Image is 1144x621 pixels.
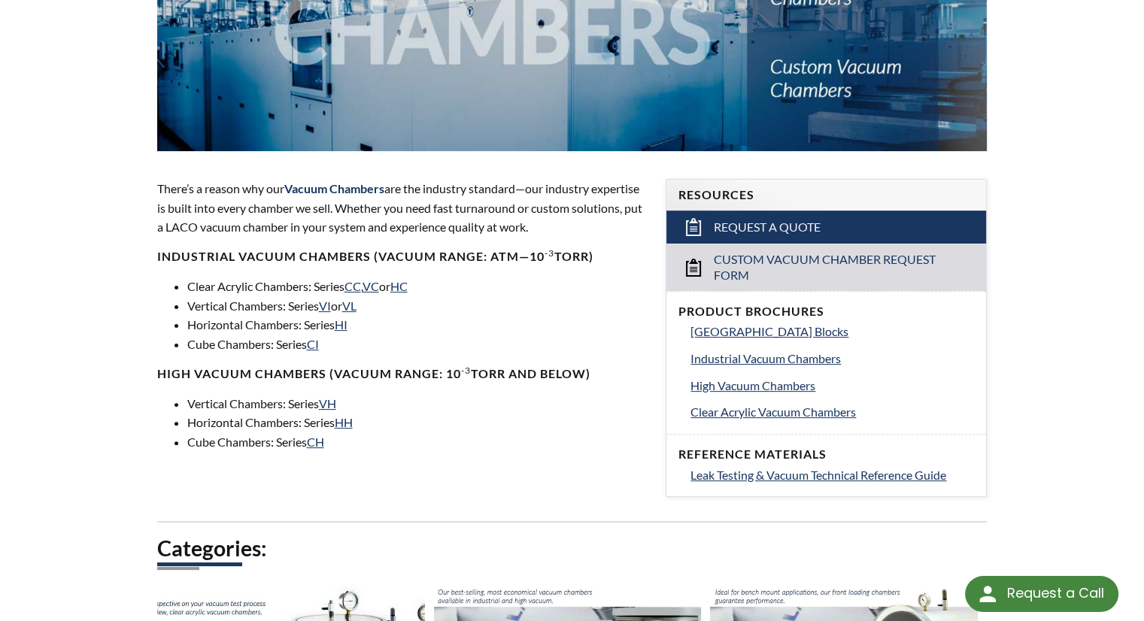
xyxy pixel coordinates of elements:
[545,247,554,259] sup: -3
[307,435,324,449] a: CH
[187,277,648,296] li: Clear Acrylic Chambers: Series , or
[284,181,384,195] span: Vacuum Chambers
[344,279,361,293] a: CC
[157,179,648,237] p: There’s a reason why our are the industry standard—our industry expertise is built into every cha...
[342,298,357,313] a: VL
[690,322,974,341] a: [GEOGRAPHIC_DATA] Blocks
[965,576,1118,612] div: Request a Call
[714,252,941,283] span: Custom Vacuum Chamber Request Form
[690,349,974,368] a: Industrial Vacuum Chambers
[307,337,319,351] a: CI
[461,365,471,376] sup: -3
[187,315,648,335] li: Horizontal Chambers: Series
[187,432,648,452] li: Cube Chambers: Series
[1006,576,1103,610] div: Request a Call
[690,402,974,422] a: Clear Acrylic Vacuum Chambers
[390,279,408,293] a: HC
[678,187,974,203] h4: Resources
[157,366,648,382] h4: High Vacuum Chambers (Vacuum range: 10 Torr and below)
[690,378,815,392] span: High Vacuum Chambers
[666,244,986,291] a: Custom Vacuum Chamber Request Form
[678,304,974,320] h4: Product Brochures
[187,413,648,432] li: Horizontal Chambers: Series
[678,447,974,462] h4: Reference Materials
[187,335,648,354] li: Cube Chambers: Series
[690,404,856,419] span: Clear Acrylic Vacuum Chambers
[187,296,648,316] li: Vertical Chambers: Series or
[690,351,841,365] span: Industrial Vacuum Chambers
[157,535,988,562] h2: Categories:
[690,376,974,395] a: High Vacuum Chambers
[187,394,648,413] li: Vertical Chambers: Series
[335,317,347,332] a: HI
[157,249,648,265] h4: Industrial Vacuum Chambers (vacuum range: atm—10 Torr)
[666,211,986,244] a: Request a Quote
[363,279,379,293] a: VC
[714,220,821,235] span: Request a Quote
[690,324,848,338] span: [GEOGRAPHIC_DATA] Blocks
[319,298,331,313] a: VI
[976,582,1000,606] img: round button
[335,415,353,429] a: HH
[690,468,946,482] span: Leak Testing & Vacuum Technical Reference Guide
[690,465,974,485] a: Leak Testing & Vacuum Technical Reference Guide
[319,396,336,410] a: VH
